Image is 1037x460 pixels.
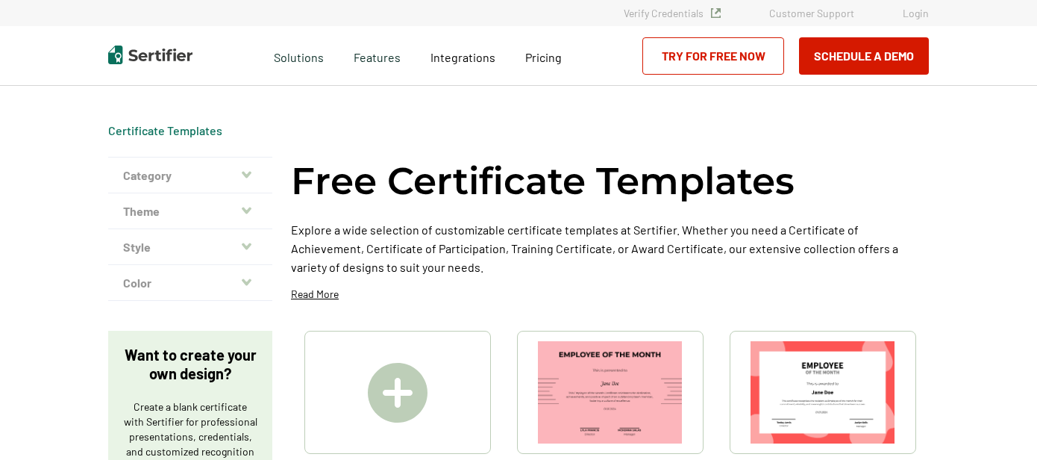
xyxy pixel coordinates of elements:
[108,265,272,301] button: Color
[291,287,339,302] p: Read More
[274,46,324,65] span: Solutions
[291,220,929,276] p: Explore a wide selection of customizable certificate templates at Sertifier. Whether you need a C...
[108,123,222,137] a: Certificate Templates
[354,46,401,65] span: Features
[108,123,222,138] div: Breadcrumb
[624,7,721,19] a: Verify Credentials
[108,193,272,229] button: Theme
[368,363,427,423] img: Create A Blank Certificate
[751,341,895,444] img: Modern & Red Employee of the Month Certificate Template
[538,341,683,444] img: Simple & Modern Employee of the Month Certificate Template
[108,158,272,193] button: Category
[123,346,257,383] p: Want to create your own design?
[108,229,272,265] button: Style
[430,50,495,64] span: Integrations
[642,37,784,75] a: Try for Free Now
[769,7,854,19] a: Customer Support
[903,7,929,19] a: Login
[108,123,222,138] span: Certificate Templates
[711,8,721,18] img: Verified
[525,50,562,64] span: Pricing
[108,46,192,64] img: Sertifier | Digital Credentialing Platform
[430,46,495,65] a: Integrations
[291,157,795,205] h1: Free Certificate Templates
[525,46,562,65] a: Pricing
